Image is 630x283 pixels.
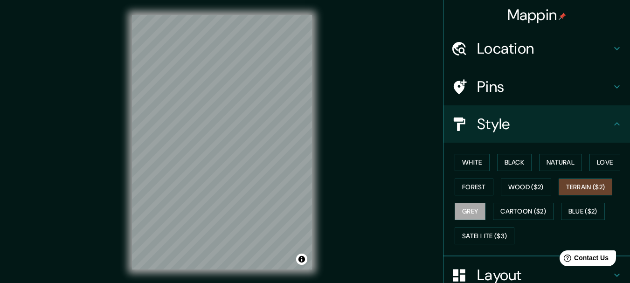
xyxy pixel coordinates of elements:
[443,105,630,143] div: Style
[477,39,611,58] h4: Location
[539,154,582,171] button: Natural
[501,179,551,196] button: Wood ($2)
[296,254,307,265] button: Toggle attribution
[589,154,620,171] button: Love
[443,30,630,67] div: Location
[455,203,485,220] button: Grey
[507,6,567,24] h4: Mappin
[443,68,630,105] div: Pins
[547,247,620,273] iframe: Help widget launcher
[559,179,613,196] button: Terrain ($2)
[132,15,312,269] canvas: Map
[561,203,605,220] button: Blue ($2)
[477,115,611,133] h4: Style
[493,203,554,220] button: Cartoon ($2)
[559,13,566,20] img: pin-icon.png
[455,228,514,245] button: Satellite ($3)
[477,77,611,96] h4: Pins
[455,154,490,171] button: White
[497,154,532,171] button: Black
[455,179,493,196] button: Forest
